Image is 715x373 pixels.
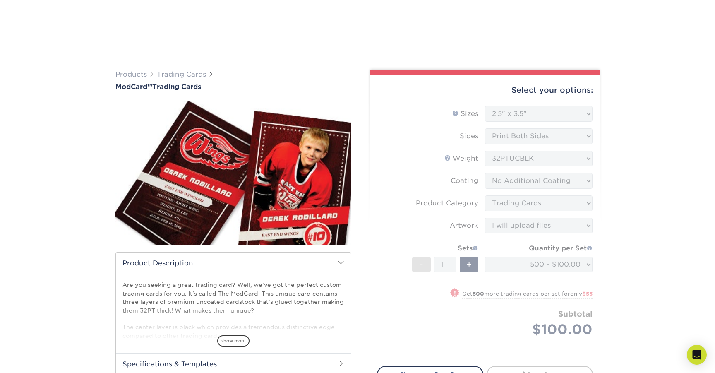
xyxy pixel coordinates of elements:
[687,345,707,365] div: Open Intercom Messenger
[116,253,351,274] h2: Product Description
[157,70,206,78] a: Trading Cards
[115,70,147,78] a: Products
[115,83,351,91] a: ModCard™Trading Cards
[115,83,152,91] span: ModCard™
[217,335,250,347] span: show more
[115,91,351,255] img: ModCard™ 01
[115,83,351,91] h1: Trading Cards
[377,75,593,106] div: Select your options:
[122,281,344,340] p: Are you seeking a great trading card? Well, we've got the perfect custom trading cards for you. I...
